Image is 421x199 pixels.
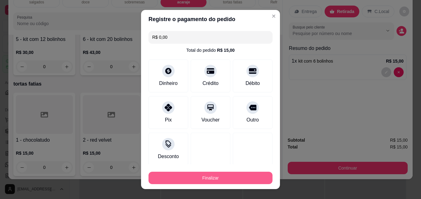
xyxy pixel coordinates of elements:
header: Registre o pagamento do pedido [141,10,280,29]
button: Close [269,11,279,21]
div: Total do pedido [186,47,235,53]
div: Débito [246,80,260,87]
div: Desconto [158,153,179,160]
div: Crédito [202,80,219,87]
div: Dinheiro [159,80,178,87]
div: Pix [165,116,172,124]
div: Outro [246,116,259,124]
input: Ex.: hambúrguer de cordeiro [152,31,269,43]
div: Voucher [202,116,220,124]
div: R$ 15,00 [217,47,235,53]
button: Finalizar [148,172,273,184]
